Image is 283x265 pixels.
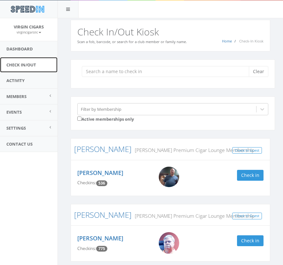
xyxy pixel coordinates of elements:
[132,212,255,219] small: [PERSON_NAME] Premium Cigar Lounge Membership
[6,141,33,147] span: Contact Us
[6,94,27,99] span: Members
[237,235,264,246] button: Check in
[82,66,254,77] input: Search a name to check in
[96,246,107,252] span: Checkin count
[239,39,264,43] span: Check-In Kiosk
[132,147,255,154] small: [PERSON_NAME] Premium Cigar Lounge Membership
[249,66,268,77] button: Clear
[77,26,264,37] h2: Check In/Out Kiosk
[232,147,262,154] a: Check In Guest
[222,39,232,43] a: Home
[96,180,107,186] span: Checkin count
[17,29,41,35] a: virgincigarsllc
[17,30,41,34] small: virgincigarsllc
[77,180,96,185] span: Checkins:
[159,167,179,187] img: Kevin_Howerton.png
[74,144,132,154] a: [PERSON_NAME]
[77,39,187,44] small: Scan a fob, barcode, or search for a club member or family name.
[237,170,264,181] button: Check in
[74,209,132,220] a: [PERSON_NAME]
[7,3,47,15] img: speedin_logo.png
[159,232,179,254] img: Big_Mike.jpg
[77,115,134,122] label: Active memberships only
[6,125,26,131] span: Settings
[6,109,22,115] span: Events
[232,213,262,219] a: Check In Guest
[14,24,44,30] span: Virgin Cigars
[77,117,81,121] input: Active memberships only
[77,169,123,177] a: [PERSON_NAME]
[81,106,121,112] div: Filter by Membership
[77,234,123,242] a: [PERSON_NAME]
[77,246,96,251] span: Checkins:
